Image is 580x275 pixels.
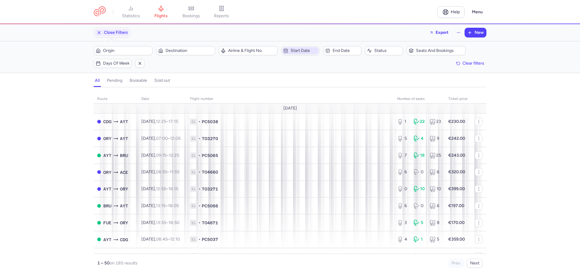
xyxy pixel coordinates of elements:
span: FUE [103,219,111,226]
span: AYT [103,152,111,159]
a: reports [206,5,237,19]
span: AYT [120,118,128,125]
button: Origin [94,46,153,55]
span: statistics [122,13,140,19]
span: TO4660 [202,169,218,175]
time: 08:45 [156,237,168,242]
time: 07:00 [156,136,168,141]
span: AYT [103,236,111,243]
div: 18 [414,152,425,158]
span: 1L [190,236,197,242]
span: ACE [120,169,128,176]
button: Clear filters [454,59,486,68]
th: Ticket price [445,94,471,104]
time: 11:55 [170,169,179,174]
strong: €320.00 [448,169,465,174]
div: 7 [397,152,409,158]
span: ORY [103,135,111,142]
span: New [475,30,484,35]
h4: sold out [154,78,170,83]
h4: all [95,78,100,83]
span: [DATE], [141,136,181,141]
h4: pending [107,78,122,83]
span: – [156,203,179,208]
div: 25 [430,152,441,158]
span: reports [214,13,229,19]
span: 1L [190,186,197,192]
span: • [198,236,201,242]
span: Destination [166,48,213,53]
span: TO3270 [202,136,218,142]
time: 13:55 [156,220,166,225]
span: PC5037 [202,236,218,242]
div: 10 [414,186,425,192]
span: [DATE], [141,169,179,174]
strong: 1 – 50 [97,261,110,266]
a: Help [437,6,465,18]
span: Close Filters [104,30,128,35]
span: Clear filters [462,61,484,66]
strong: €230.00 [448,119,465,124]
span: PC5038 [202,119,218,125]
span: Help [451,10,460,14]
span: bookings [182,13,200,19]
div: 6 [430,253,441,259]
button: Export [425,28,453,37]
span: 1L [190,169,197,175]
time: 18:50 [169,220,179,225]
button: Status [365,46,403,55]
div: 5 [430,236,441,242]
span: Days of week [103,61,130,66]
span: [DATE], [141,119,178,124]
span: 1L [190,203,197,209]
div: 5 [397,136,409,142]
span: on 185 results [110,261,137,266]
button: End date [323,46,361,55]
span: – [156,186,178,191]
span: AYT [120,135,128,142]
a: bookings [176,5,206,19]
h4: bookable [130,78,147,83]
span: 1L [190,119,197,125]
span: CDG [103,118,111,125]
button: Seats and bookings [407,46,466,55]
time: 12:25 [169,153,179,158]
span: TO3271 [202,186,218,192]
span: Start date [291,48,317,53]
span: BRU [120,152,128,159]
span: – [156,237,180,242]
span: – [156,169,179,174]
span: [DATE], [141,237,180,242]
div: 3 [397,220,409,226]
span: • [198,119,201,125]
span: Airline & Flight No. [228,48,275,53]
span: Status [374,48,401,53]
span: BRU [103,203,111,209]
span: Seats and bookings [416,48,463,53]
div: 6 [430,169,441,175]
button: Close Filters [94,28,130,37]
button: New [465,28,486,37]
span: [DATE], [141,186,178,191]
div: 6 [397,203,409,209]
button: Days of week [94,59,132,68]
span: ORY [103,169,111,176]
span: CDG [103,253,111,260]
span: End date [333,48,359,53]
time: 18:05 [168,203,179,208]
button: Next [467,259,483,268]
th: number of seats [394,94,445,104]
strong: €359.00 [448,237,465,242]
span: – [156,119,178,124]
time: 09:15 [156,153,166,158]
a: statistics [116,5,146,19]
div: 9 [430,136,441,142]
div: 0 [397,186,409,192]
a: CitizenPlane red outlined logo [94,6,106,18]
div: 23 [430,119,441,125]
strong: €243.00 [448,153,465,158]
div: 0 [414,253,425,259]
div: 5 [414,220,425,226]
span: [DATE], [141,153,179,158]
a: flights [146,5,176,19]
